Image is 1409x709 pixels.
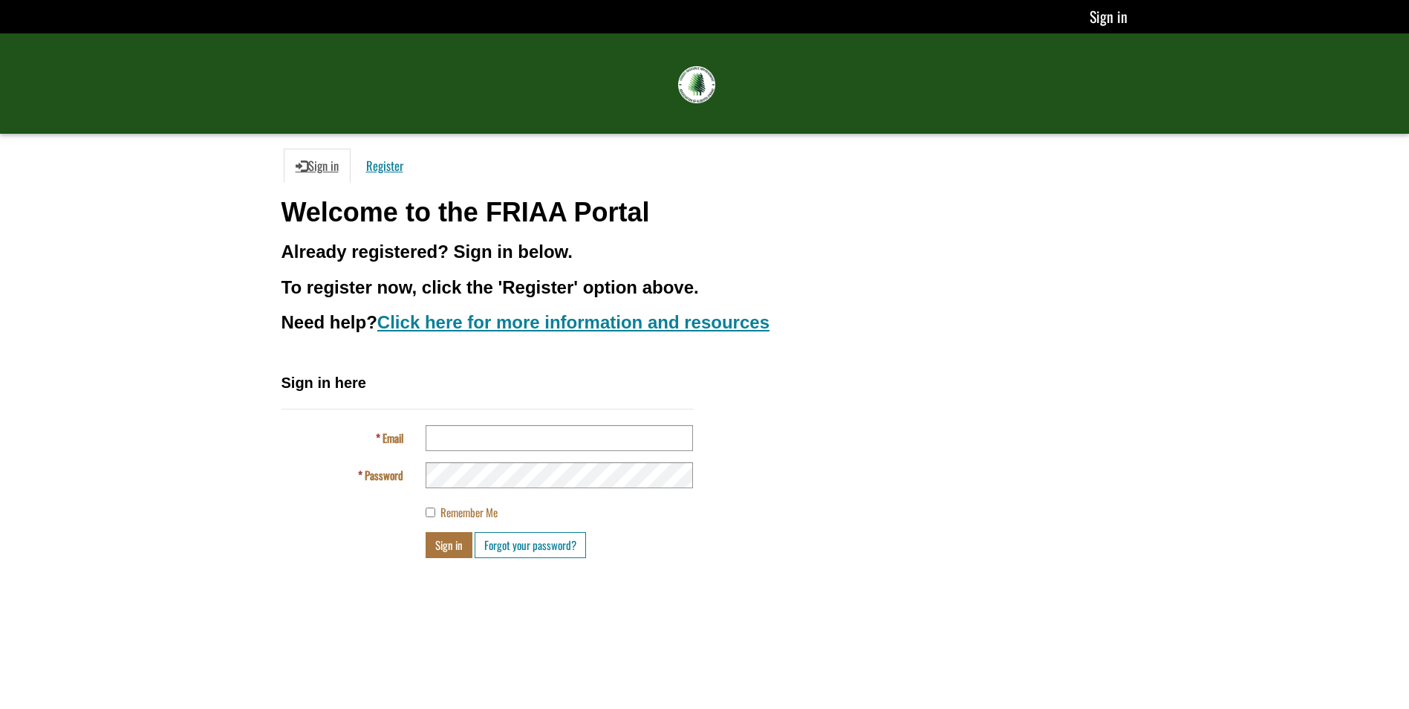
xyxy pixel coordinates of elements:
h1: Welcome to the FRIAA Portal [282,198,1128,227]
input: Remember Me [426,508,435,517]
button: Sign in [426,532,472,558]
h3: To register now, click the 'Register' option above. [282,278,1128,297]
h3: Already registered? Sign in below. [282,242,1128,262]
a: Sign in [1090,5,1127,27]
img: FRIAA Submissions Portal [678,66,715,103]
span: Sign in here [282,375,366,391]
a: Click here for more information and resources [377,312,769,332]
span: Remember Me [440,504,498,520]
span: Password [365,467,403,483]
a: Register [354,149,415,183]
span: Email [383,430,403,446]
h3: Need help? [282,313,1128,332]
a: Sign in [284,149,351,183]
a: Forgot your password? [475,532,586,558]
